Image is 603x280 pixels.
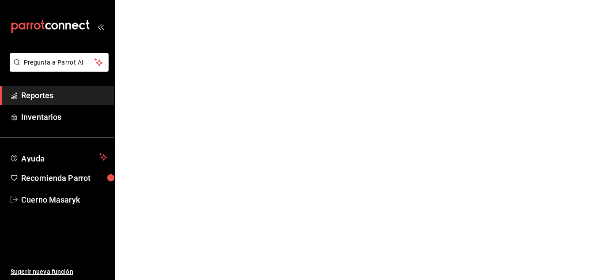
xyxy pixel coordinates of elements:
button: open_drawer_menu [97,23,104,30]
span: Recomienda Parrot [21,172,107,184]
a: Pregunta a Parrot AI [6,64,109,73]
span: Cuerno Masaryk [21,194,107,206]
span: Reportes [21,89,107,101]
span: Ayuda [21,152,96,162]
button: Pregunta a Parrot AI [10,53,109,72]
span: Pregunta a Parrot AI [24,58,95,67]
span: Inventarios [21,111,107,123]
span: Sugerir nueva función [11,267,107,276]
